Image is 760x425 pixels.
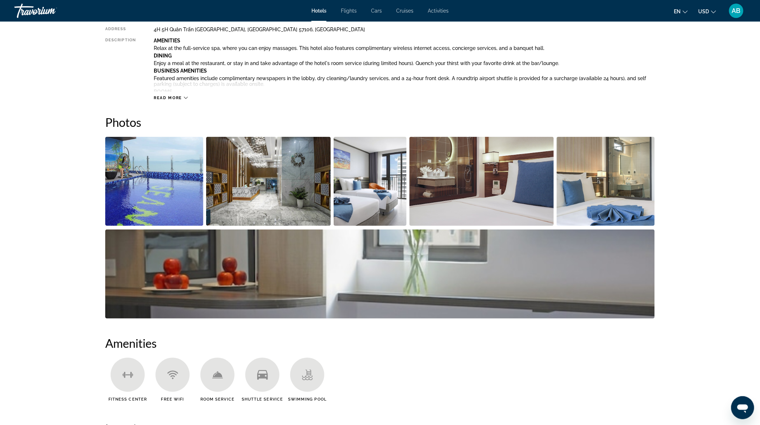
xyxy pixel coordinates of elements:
button: User Menu [727,3,746,18]
span: Fitness Center [108,397,147,402]
span: Shuttle Service [242,397,283,402]
div: Description [105,38,136,92]
button: Open full-screen image slider [206,137,331,226]
span: Read more [154,96,182,100]
p: Featured amenities include complimentary newspapers in the lobby, dry cleaning/laundry services, ... [154,75,655,87]
span: USD [699,9,709,14]
button: Open full-screen image slider [105,229,655,319]
span: AB [732,7,741,14]
a: Flights [341,8,357,14]
span: Room Service [200,397,235,402]
span: en [674,9,681,14]
button: Change language [674,6,688,17]
a: Activities [428,8,449,14]
b: Dining [154,53,172,59]
b: Business Amenities [154,68,207,74]
div: 4H 5H Quân Trấn [GEOGRAPHIC_DATA], [GEOGRAPHIC_DATA] 57106, [GEOGRAPHIC_DATA] [154,27,655,32]
a: Hotels [311,8,326,14]
button: Open full-screen image slider [557,137,655,226]
a: Cruises [396,8,413,14]
button: Open full-screen image slider [334,137,407,226]
b: Amenities [154,38,180,43]
p: Enjoy a meal at the restaurant, or stay in and take advantage of the hotel's room service (during... [154,60,655,66]
h2: Photos [105,115,655,129]
a: Travorium [14,1,86,20]
button: Open full-screen image slider [105,137,203,226]
button: Change currency [699,6,716,17]
h2: Amenities [105,336,655,351]
a: Cars [371,8,382,14]
button: Read more [154,95,188,101]
p: Relax at the full-service spa, where you can enjoy massages. This hotel also features complimenta... [154,45,655,51]
span: Free WiFi [161,397,184,402]
span: Swimming Pool [288,397,326,402]
iframe: Кнопка запуска окна обмена сообщениями [731,396,754,419]
button: Open full-screen image slider [409,137,554,226]
div: Address [105,27,136,32]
